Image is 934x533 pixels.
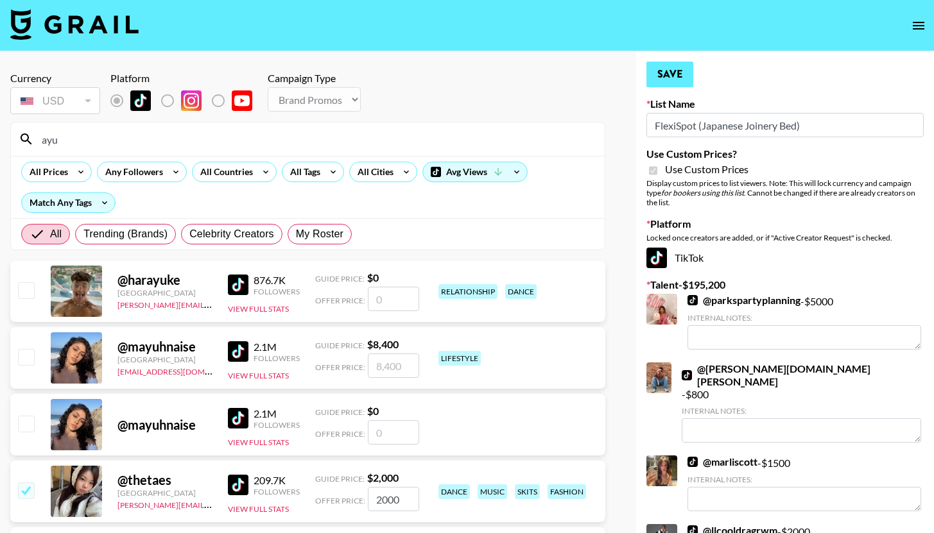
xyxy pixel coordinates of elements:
[117,498,368,510] a: [PERSON_NAME][EMAIL_ADDRESS][PERSON_NAME][DOMAIN_NAME]
[13,90,98,112] div: USD
[350,162,396,182] div: All Cities
[228,371,289,380] button: View Full Stats
[367,405,379,417] strong: $ 0
[254,287,300,296] div: Followers
[117,355,212,364] div: [GEOGRAPHIC_DATA]
[682,370,692,380] img: TikTok
[130,90,151,111] img: TikTok
[117,417,212,433] div: @ mayuhnaise
[228,437,289,447] button: View Full Stats
[315,274,365,283] span: Guide Price:
[98,162,166,182] div: Any Followers
[315,296,365,305] span: Offer Price:
[117,298,307,310] a: [PERSON_NAME][EMAIL_ADDRESS][DOMAIN_NAME]
[665,163,748,176] span: Use Custom Prices
[193,162,255,182] div: All Countries
[228,341,248,362] img: TikTok
[646,248,924,268] div: TikTok
[548,484,586,499] div: fashion
[367,338,399,350] strong: $ 8,400
[646,178,924,207] div: Display custom prices to list viewers. Note: This will lock currency and campaign type . Cannot b...
[423,162,527,182] div: Avg Views
[254,407,300,420] div: 2.1M
[682,362,921,388] a: @[PERSON_NAME][DOMAIN_NAME][PERSON_NAME]
[688,313,921,323] div: Internal Notes:
[254,341,300,353] div: 2.1M
[646,217,924,230] label: Platform
[83,226,168,242] span: Trending (Brands)
[438,484,470,499] div: dance
[34,129,597,149] input: Search by User Name
[228,408,248,428] img: TikTok
[10,85,100,117] div: Currency is locked to USD
[646,278,924,291] label: Talent - $ 195,200
[282,162,323,182] div: All Tags
[110,72,263,85] div: Platform
[117,364,246,376] a: [EMAIL_ADDRESS][DOMAIN_NAME]
[50,226,62,242] span: All
[368,287,419,311] input: 0
[189,226,274,242] span: Celebrity Creators
[906,13,931,38] button: open drawer
[296,226,343,242] span: My Roster
[254,474,300,487] div: 209.7K
[688,457,698,467] img: TikTok
[646,62,693,87] button: Save
[117,472,212,488] div: @ thetaes
[22,193,115,212] div: Match Any Tags
[368,487,419,511] input: 2,000
[232,90,252,111] img: YouTube
[646,248,667,268] img: TikTok
[688,294,800,307] a: @parkspartyplanning
[10,9,139,40] img: Grail Talent
[688,295,698,305] img: TikTok
[315,474,365,484] span: Guide Price:
[688,294,921,350] div: - $ 5000
[478,484,507,499] div: music
[315,362,365,372] span: Offer Price:
[688,455,757,468] a: @marliscott
[688,455,921,511] div: - $ 1500
[117,488,212,498] div: [GEOGRAPHIC_DATA]
[254,274,300,287] div: 876.7K
[367,271,379,283] strong: $ 0
[646,97,924,110] label: List Name
[505,284,537,299] div: dance
[661,188,744,198] em: for bookers using this list
[228,475,248,495] img: TikTok
[367,471,399,484] strong: $ 2,000
[117,272,212,288] div: @ harayuke
[682,362,921,443] div: - $ 800
[315,341,365,350] span: Guide Price:
[646,148,924,160] label: Use Custom Prices?
[646,233,924,242] div: Locked once creators are added, or if "Active Creator Request" is checked.
[682,406,921,416] div: Internal Notes:
[228,275,248,295] img: TikTok
[268,72,361,85] div: Campaign Type
[228,504,289,514] button: View Full Stats
[10,72,100,85] div: Currency
[688,475,921,484] div: Internal Notes:
[254,420,300,430] div: Followers
[315,496,365,505] span: Offer Price:
[515,484,540,499] div: skits
[368,353,419,378] input: 8,400
[368,420,419,444] input: 0
[228,304,289,314] button: View Full Stats
[110,87,263,114] div: List locked to TikTok.
[438,284,497,299] div: relationship
[22,162,71,182] div: All Prices
[315,429,365,439] span: Offer Price:
[254,487,300,496] div: Followers
[438,351,481,366] div: lifestyle
[117,288,212,298] div: [GEOGRAPHIC_DATA]
[315,407,365,417] span: Guide Price:
[181,90,202,111] img: Instagram
[254,353,300,363] div: Followers
[117,339,212,355] div: @ mayuhnaise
